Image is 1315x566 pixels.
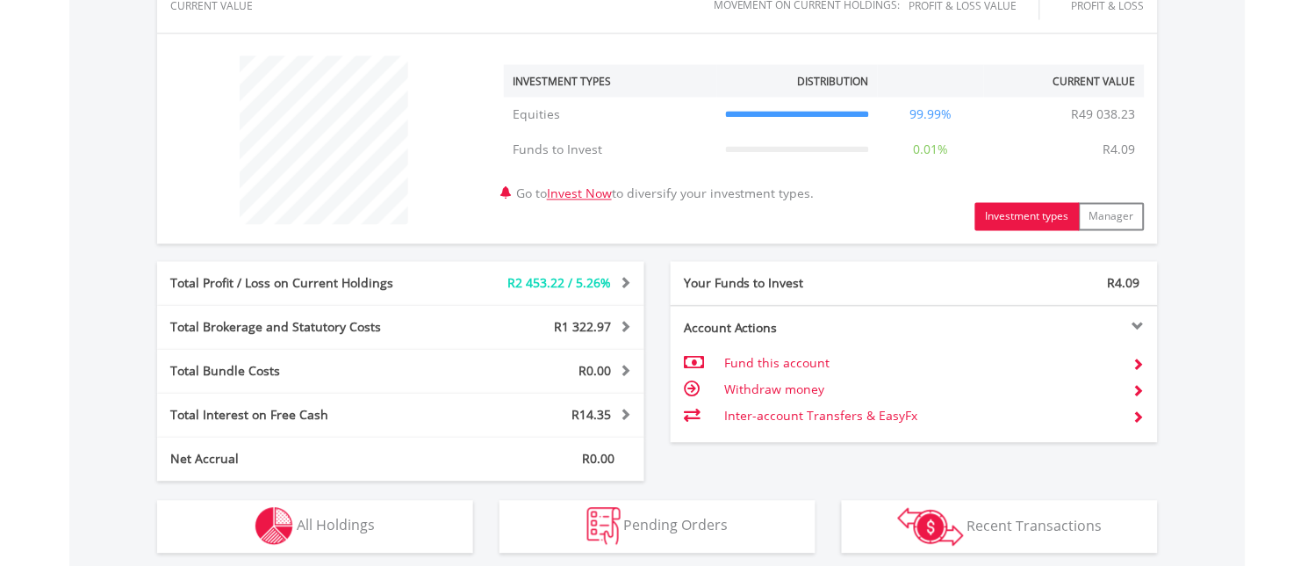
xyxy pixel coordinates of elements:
td: Funds to Invest [504,133,717,168]
span: R0.00 [582,451,614,468]
span: Pending Orders [624,516,729,535]
td: Inter-account Transfers & EasyFx [725,403,1119,430]
span: R1 322.97 [554,319,611,336]
button: Manager [1079,203,1145,231]
span: R4.09 [1108,275,1140,292]
button: All Holdings [157,501,473,554]
img: holdings-wht.png [255,508,293,546]
td: R4.09 [1095,133,1145,168]
button: Investment types [975,203,1080,231]
div: Go to to diversify your investment types. [491,47,1158,231]
img: pending_instructions-wht.png [587,508,621,546]
td: 99.99% [878,98,985,133]
td: Fund this account [725,351,1119,377]
div: Net Accrual [157,451,442,468]
div: Your Funds to Invest [671,275,915,293]
img: transactions-zar-wht.png [898,508,964,547]
span: R14.35 [571,407,611,424]
div: Total Bundle Costs [157,363,442,381]
th: Current Value [984,65,1145,98]
div: Total Brokerage and Statutory Costs [157,319,442,337]
span: R2 453.22 / 5.26% [507,275,611,292]
button: Pending Orders [499,501,816,554]
div: Account Actions [671,320,915,337]
button: Recent Transactions [842,501,1158,554]
span: R0.00 [578,363,611,380]
a: Invest Now [547,185,612,202]
td: Equities [504,98,717,133]
th: Investment Types [504,65,717,98]
div: Total Interest on Free Cash [157,407,442,424]
div: Total Profit / Loss on Current Holdings [157,275,442,293]
td: 0.01% [878,133,985,168]
td: R49 038.23 [1063,98,1145,133]
span: Recent Transactions [967,516,1103,535]
span: All Holdings [297,516,375,535]
div: Distribution [798,74,869,89]
td: Withdraw money [725,377,1119,403]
